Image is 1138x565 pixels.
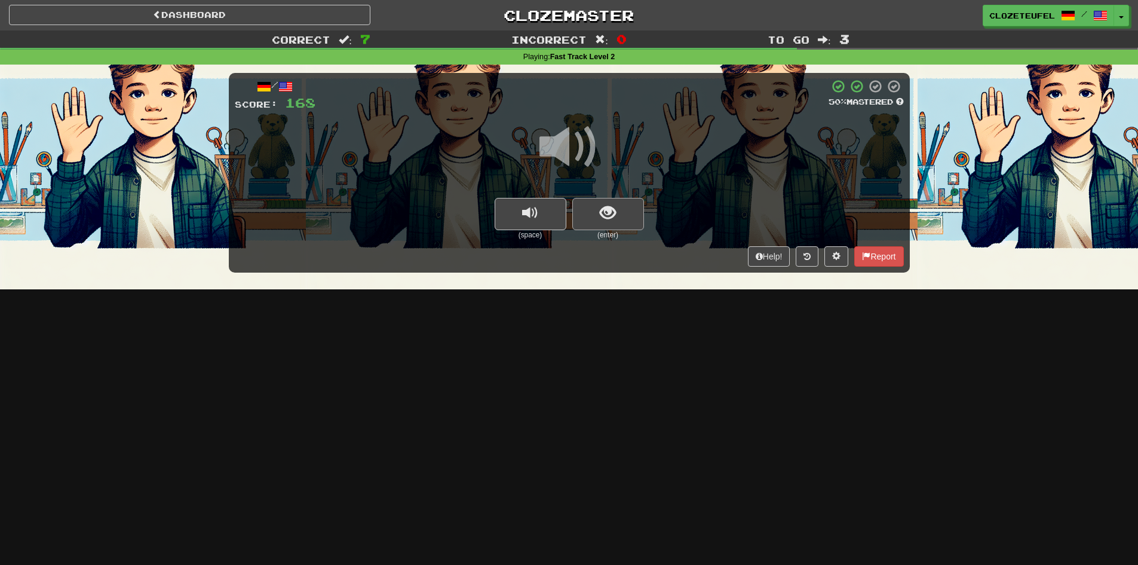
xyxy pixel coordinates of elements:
span: 3 [839,32,849,46]
a: Clozemaster [388,5,750,26]
div: / [235,79,315,94]
button: Round history (alt+y) [796,246,818,267]
span: ClozeTeufel [989,10,1055,21]
span: : [595,35,608,45]
span: : [818,35,831,45]
span: 168 [285,95,315,110]
span: 7 [360,32,370,46]
a: ClozeTeufel / [983,5,1114,26]
span: Correct [272,33,330,45]
strong: Fast Track Level 2 [550,53,615,61]
div: Mastered [829,97,904,108]
span: Score: [235,99,278,109]
span: / [1081,10,1087,18]
span: To go [768,33,809,45]
span: 0 [616,32,627,46]
button: replay audio [495,198,566,230]
a: Dashboard [9,5,370,25]
button: Report [854,246,903,267]
button: show sentence [572,198,644,230]
button: Help! [748,246,790,267]
span: 50 % [829,97,846,106]
span: Incorrect [511,33,587,45]
small: (enter) [572,230,644,240]
span: : [339,35,352,45]
small: (space) [495,230,566,240]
